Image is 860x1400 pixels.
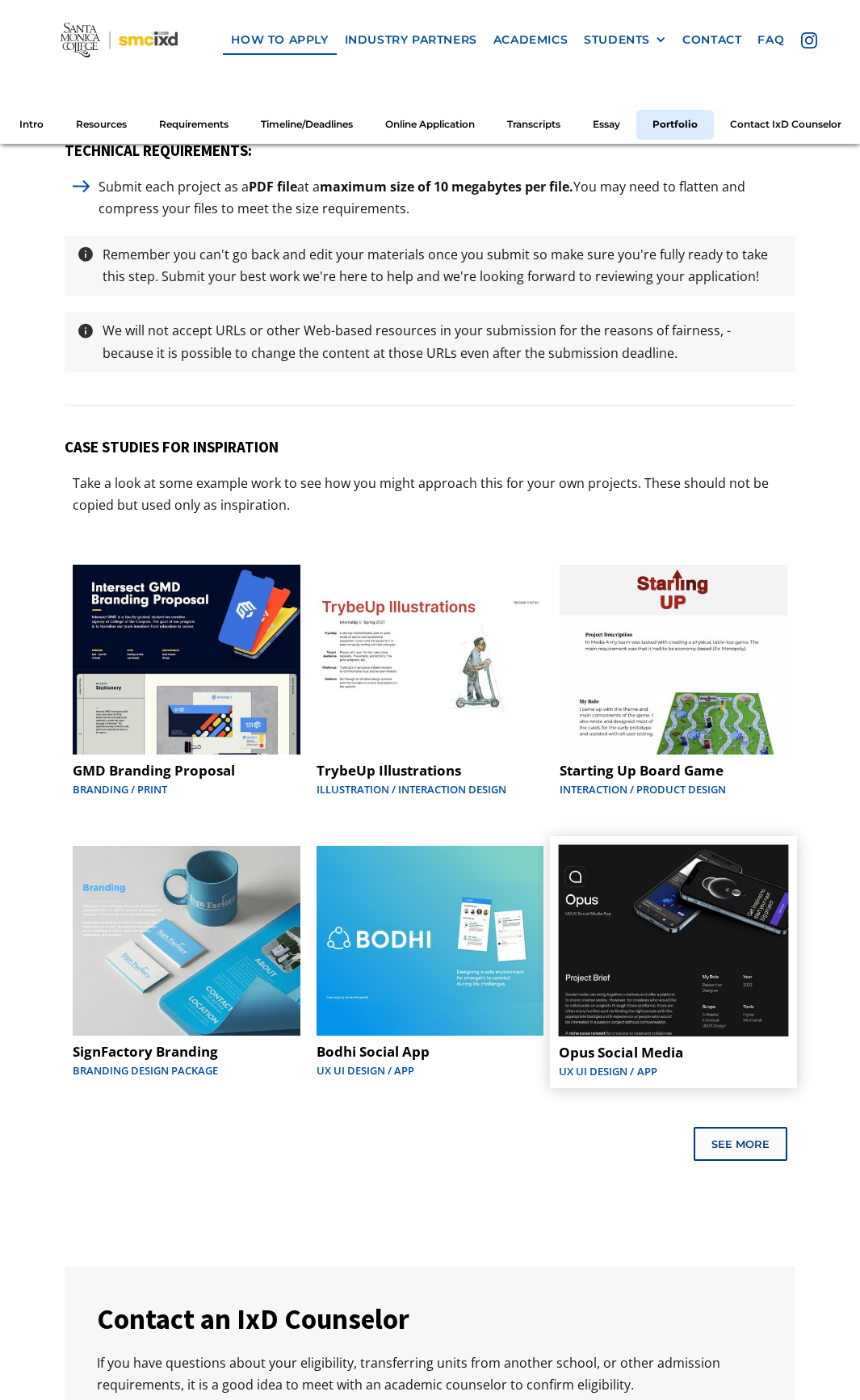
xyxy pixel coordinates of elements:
[320,178,573,195] strong: maximum size of 10 megabytes per file.
[636,110,714,140] a: Portfolio
[801,32,817,48] img: icon - instagram
[577,110,636,140] a: Essay
[369,110,491,140] a: Online Application
[65,141,795,160] h5: TECHNICAL REQUIREMENTS:
[317,1044,544,1060] div: Bodhi Social App
[73,1062,300,1078] div: Branding Design Package
[94,320,791,364] p: We will not accept URLs or other Web-based resources in your submission for the reasons of fairne...
[317,781,544,797] div: Illustration / Interaction Design
[65,438,795,456] h5: CASE STUDIES FOR INSPIRATION
[90,176,795,220] p: Submit each project as a at a You may need to flatten and compress your files to meet the size re...
[94,244,791,288] p: Remember you can't go back and edit your materials once you submit so make sure you're fully read...
[317,763,544,779] div: TrybeUp Illustrations
[65,557,308,805] a: GMD Branding ProposalBranding / Print
[491,110,577,140] a: Transcripts
[143,110,245,140] a: Requirements
[337,25,485,55] a: industry partners
[559,1063,789,1079] div: UX UI Design / App
[674,25,749,55] a: contact
[65,1127,795,1161] div: List
[584,33,666,47] div: STUDENTS
[60,110,143,140] a: Resources
[560,763,787,779] div: Starting Up Board Game
[97,1352,763,1396] div: If you have questions about your eligibility, transferring units from another school, or other ad...
[317,1062,544,1078] div: UX UI Design / App
[694,1127,787,1161] a: Next Page
[65,473,795,516] p: Take a look at some example work to see how you might approach this for your own projects. These ...
[73,781,300,797] div: Branding / Print
[714,110,858,140] a: Contact IxD Counselor
[711,1138,770,1151] div: See More
[65,838,308,1087] a: SignFactory BrandingBranding Design Package
[73,763,300,779] div: GMD Branding Proposal
[749,25,792,55] a: faq
[584,33,650,47] div: STUDENTS
[61,23,178,57] img: Santa Monica College - SMC IxD logo
[223,25,336,55] a: how to apply
[3,110,60,140] a: Intro
[551,836,797,1087] a: Opus Social MediaUX UI Design / App
[552,557,795,805] a: Starting Up Board GameInteraction / Product Design
[559,1045,789,1061] div: Opus Social Media
[73,1044,300,1060] div: SignFactory Branding
[308,557,552,805] a: TrybeUp IllustrationsIllustration / Interaction Design
[249,178,297,195] strong: PDF file
[485,25,576,55] a: Academics
[560,781,787,797] div: Interaction / Product Design
[245,110,369,140] a: Timeline/Deadlines
[97,1300,763,1339] h3: Contact an IxD Counselor
[308,838,552,1087] a: Bodhi Social AppUX UI Design / App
